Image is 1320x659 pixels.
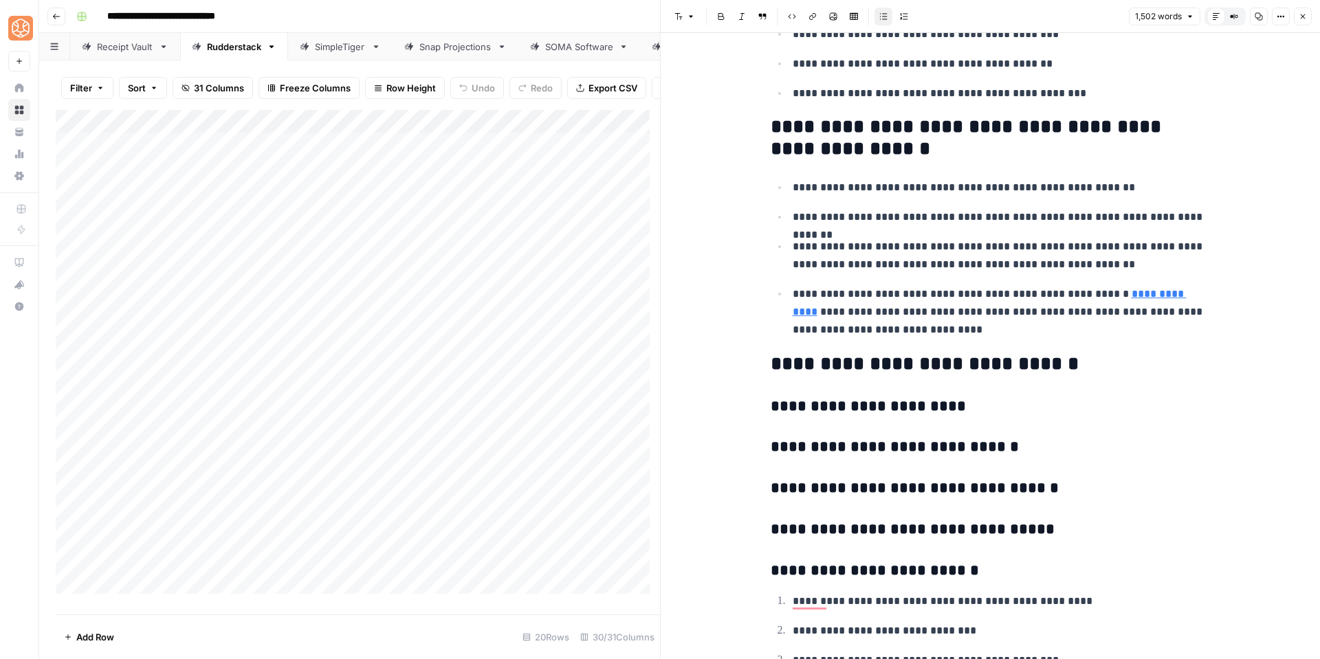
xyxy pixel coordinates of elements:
div: SOMA Software [545,40,613,54]
a: Rudderstack [180,33,288,60]
div: SimpleTiger [315,40,366,54]
a: SOMA Software [518,33,640,60]
span: 1,502 words [1135,10,1182,23]
span: Add Row [76,630,114,644]
button: Sort [119,77,167,99]
span: Freeze Columns [280,81,351,95]
a: Home [8,77,30,99]
button: Redo [509,77,562,99]
span: Row Height [386,81,436,95]
div: Rudderstack [207,40,261,54]
div: 30/31 Columns [575,626,660,648]
span: 31 Columns [194,81,244,95]
button: Add Row [56,626,122,648]
span: Export CSV [588,81,637,95]
span: Filter [70,81,92,95]
button: Filter [61,77,113,99]
a: Settings [8,165,30,187]
div: What's new? [9,274,30,295]
a: Your Data [8,121,30,143]
button: Help + Support [8,295,30,317]
button: 1,502 words [1129,8,1200,25]
span: Sort [128,81,146,95]
button: Undo [450,77,504,99]
button: Workspace: SimpleTiger [8,11,30,45]
button: Export CSV [567,77,646,99]
a: Receipt Vault [70,33,180,60]
button: Row Height [365,77,445,99]
a: Browse [8,99,30,121]
a: SimpleTiger [288,33,393,60]
a: AirOps Academy [8,252,30,273]
span: Redo [531,81,553,95]
img: SimpleTiger Logo [8,16,33,41]
button: 31 Columns [173,77,253,99]
a: Usage [8,143,30,165]
div: Receipt Vault [97,40,153,54]
div: 20 Rows [517,626,575,648]
div: Snap Projections [419,40,492,54]
a: Snap Projections [393,33,518,60]
button: What's new? [8,273,30,295]
span: Undo [472,81,495,95]
button: Freeze Columns [258,77,360,99]
a: [DOMAIN_NAME] [640,33,769,60]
